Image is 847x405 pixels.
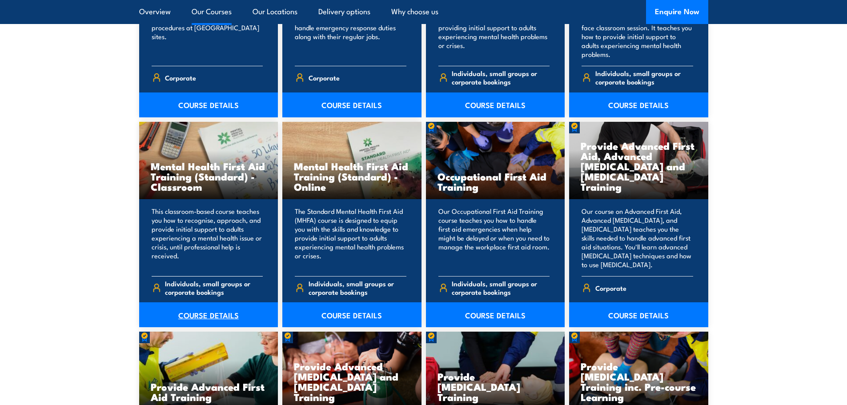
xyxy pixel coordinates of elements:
p: Our Occupational First Aid Training course teaches you how to handle first aid emergencies when h... [438,207,550,269]
span: Individuals, small groups or corporate bookings [165,279,263,296]
span: Individuals, small groups or corporate bookings [452,279,550,296]
p: Our course on Advanced First Aid, Advanced [MEDICAL_DATA], and [MEDICAL_DATA] teaches you the ski... [582,207,693,269]
a: COURSE DETAILS [139,92,278,117]
a: COURSE DETAILS [426,302,565,327]
a: COURSE DETAILS [426,92,565,117]
p: This classroom-based course teaches you how to recognise, approach, and provide initial support t... [152,207,263,269]
a: COURSE DETAILS [139,302,278,327]
span: Individuals, small groups or corporate bookings [309,279,406,296]
span: Corporate [309,71,340,84]
span: Corporate [595,281,626,295]
h3: Provide [MEDICAL_DATA] Training [438,371,554,402]
a: COURSE DETAILS [569,302,708,327]
h3: Occupational First Aid Training [438,171,554,192]
span: Corporate [165,71,196,84]
a: COURSE DETAILS [569,92,708,117]
h3: Provide [MEDICAL_DATA] Training inc. Pre-course Learning [581,361,697,402]
span: Individuals, small groups or corporate bookings [595,69,693,86]
a: COURSE DETAILS [282,302,421,327]
a: COURSE DETAILS [282,92,421,117]
p: The Standard Mental Health First Aid (MHFA) course is designed to equip you with the skills and k... [295,207,406,269]
h3: Provide Advanced First Aid, Advanced [MEDICAL_DATA] and [MEDICAL_DATA] Training [581,140,697,192]
h3: Mental Health First Aid Training (Standard) - Online [294,161,410,192]
h3: Provide Advanced [MEDICAL_DATA] and [MEDICAL_DATA] Training [294,361,410,402]
h3: Mental Health First Aid Training (Standard) - Classroom [151,161,267,192]
h3: Provide Advanced First Aid Training [151,381,267,402]
span: Individuals, small groups or corporate bookings [452,69,550,86]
